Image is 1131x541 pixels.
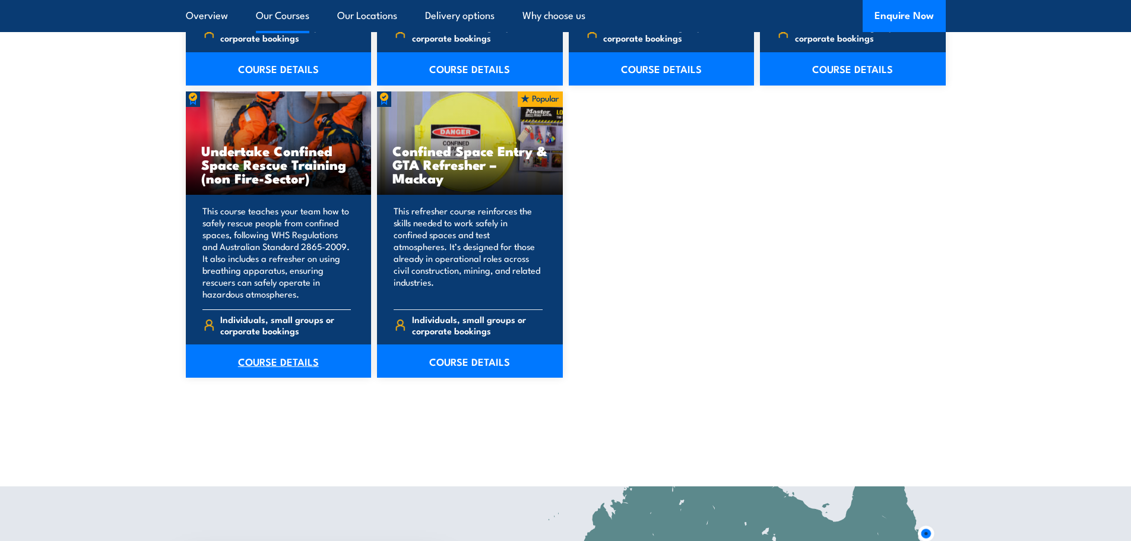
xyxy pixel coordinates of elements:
[795,21,926,43] span: Individuals, small groups or corporate bookings
[412,314,543,336] span: Individuals, small groups or corporate bookings
[186,344,372,378] a: COURSE DETAILS
[603,21,734,43] span: Individuals, small groups or corporate bookings
[201,144,356,185] h3: Undertake Confined Space Rescue Training (non Fire-Sector)
[394,205,543,300] p: This refresher course reinforces the skills needed to work safely in confined spaces and test atm...
[186,52,372,86] a: COURSE DETAILS
[220,21,351,43] span: Individuals, small groups or corporate bookings
[377,52,563,86] a: COURSE DETAILS
[569,52,755,86] a: COURSE DETAILS
[202,205,351,300] p: This course teaches your team how to safely rescue people from confined spaces, following WHS Reg...
[392,144,547,185] h3: Confined Space Entry & GTA Refresher – Mackay
[220,314,351,336] span: Individuals, small groups or corporate bookings
[377,344,563,378] a: COURSE DETAILS
[760,52,946,86] a: COURSE DETAILS
[412,21,543,43] span: Individuals, small groups or corporate bookings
